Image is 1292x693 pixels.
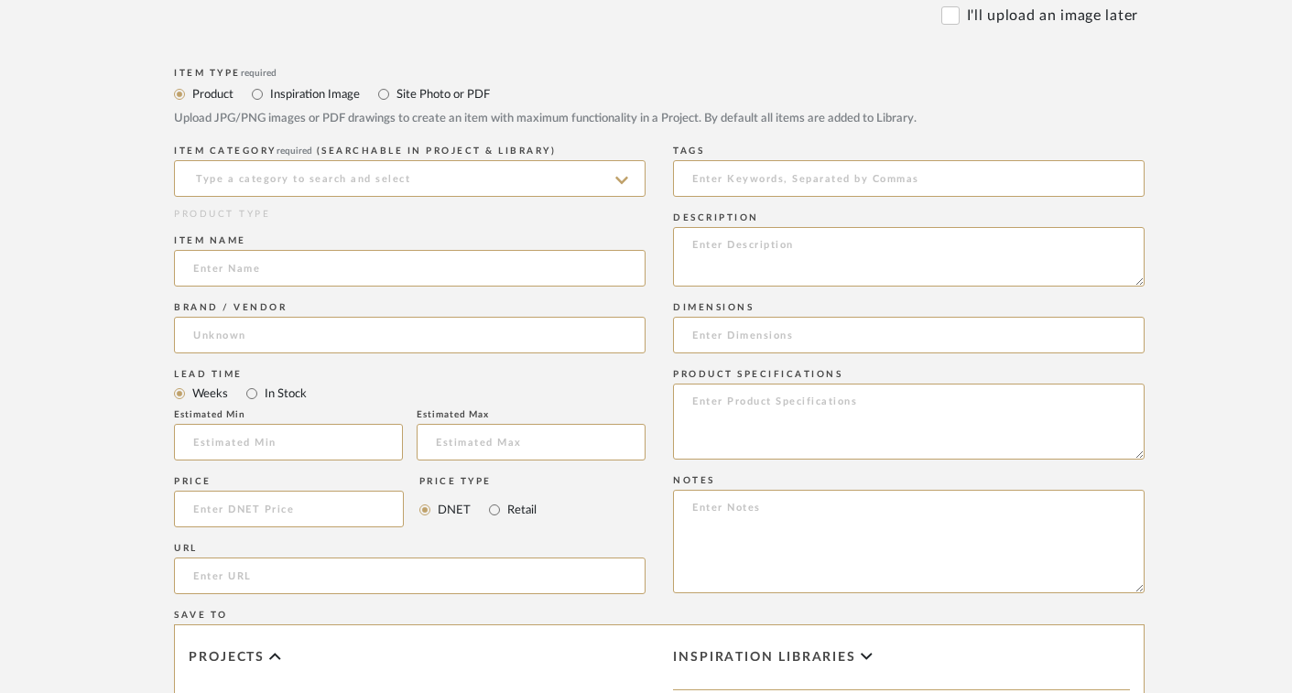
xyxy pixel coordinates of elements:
[174,610,1145,621] div: Save To
[241,69,277,78] span: required
[317,146,557,156] span: (Searchable in Project & Library)
[673,146,1145,157] div: Tags
[673,317,1145,353] input: Enter Dimensions
[174,543,646,554] div: URL
[673,650,856,666] span: Inspiration libraries
[174,369,646,380] div: Lead Time
[174,235,646,246] div: Item name
[419,476,537,487] div: Price Type
[277,146,312,156] span: required
[268,84,360,104] label: Inspiration Image
[174,409,403,420] div: Estimated Min
[174,382,646,405] mat-radio-group: Select item type
[673,369,1145,380] div: Product Specifications
[174,208,646,222] div: PRODUCT TYPE
[436,500,471,520] label: DNET
[189,650,265,666] span: Projects
[174,558,646,594] input: Enter URL
[174,110,1145,128] div: Upload JPG/PNG images or PDF drawings to create an item with maximum functionality in a Project. ...
[190,384,228,404] label: Weeks
[174,68,1145,79] div: Item Type
[190,84,233,104] label: Product
[174,82,1145,105] mat-radio-group: Select item type
[174,424,403,460] input: Estimated Min
[174,476,404,487] div: Price
[673,212,1145,223] div: Description
[395,84,490,104] label: Site Photo or PDF
[673,160,1145,197] input: Enter Keywords, Separated by Commas
[174,160,646,197] input: Type a category to search and select
[174,491,404,527] input: Enter DNET Price
[263,384,307,404] label: In Stock
[967,5,1138,27] label: I'll upload an image later
[174,302,646,313] div: Brand / Vendor
[505,500,537,520] label: Retail
[417,424,646,460] input: Estimated Max
[419,491,537,527] mat-radio-group: Select price type
[673,302,1145,313] div: Dimensions
[174,146,646,157] div: ITEM CATEGORY
[174,317,646,353] input: Unknown
[417,409,646,420] div: Estimated Max
[174,250,646,287] input: Enter Name
[673,475,1145,486] div: Notes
